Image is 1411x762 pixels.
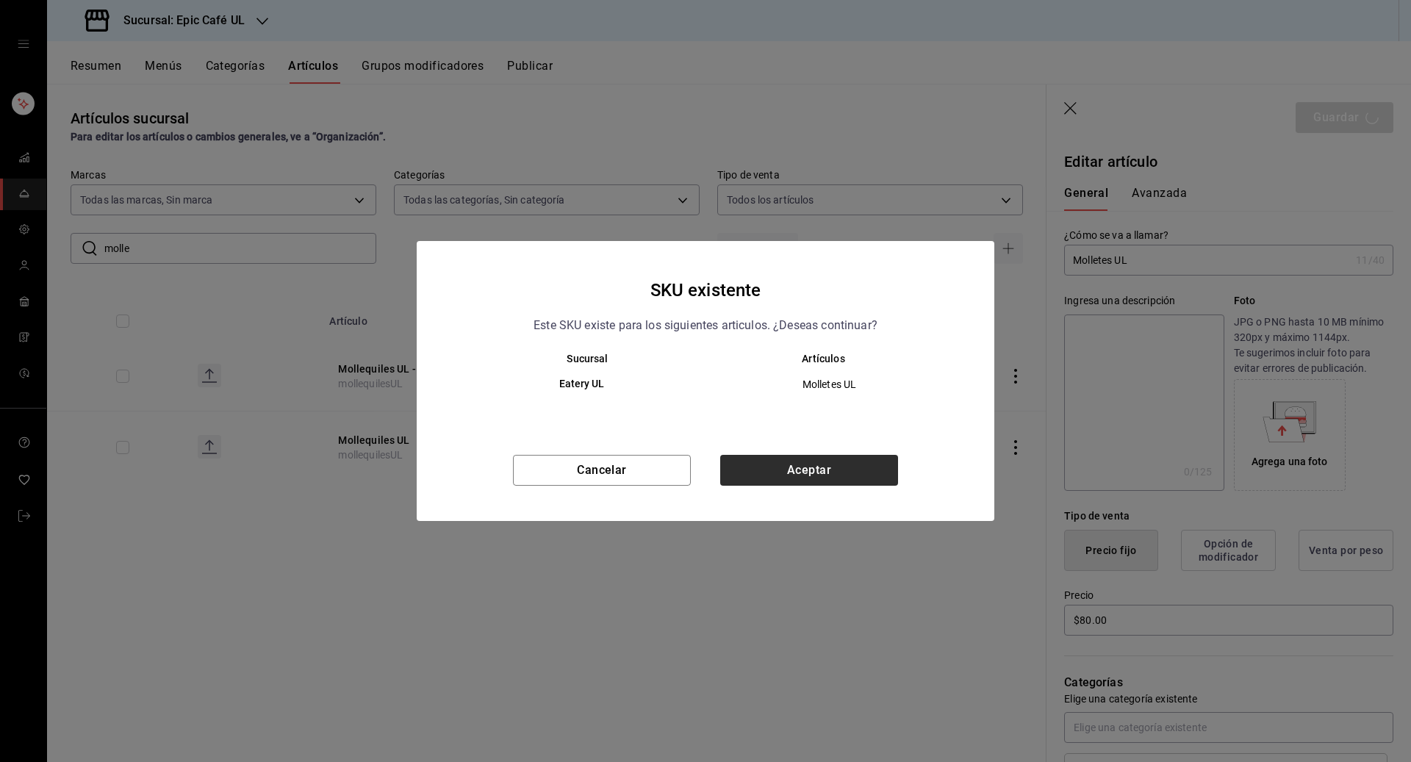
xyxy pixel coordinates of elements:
th: Sucursal [446,353,705,364]
p: Este SKU existe para los siguientes articulos. ¿Deseas continuar? [534,316,877,335]
h6: Eatery UL [470,376,694,392]
h4: SKU existente [650,276,761,304]
button: Aceptar [720,455,898,486]
button: Cancelar [513,455,691,486]
span: Molletes UL [718,377,941,392]
th: Artículos [705,353,965,364]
